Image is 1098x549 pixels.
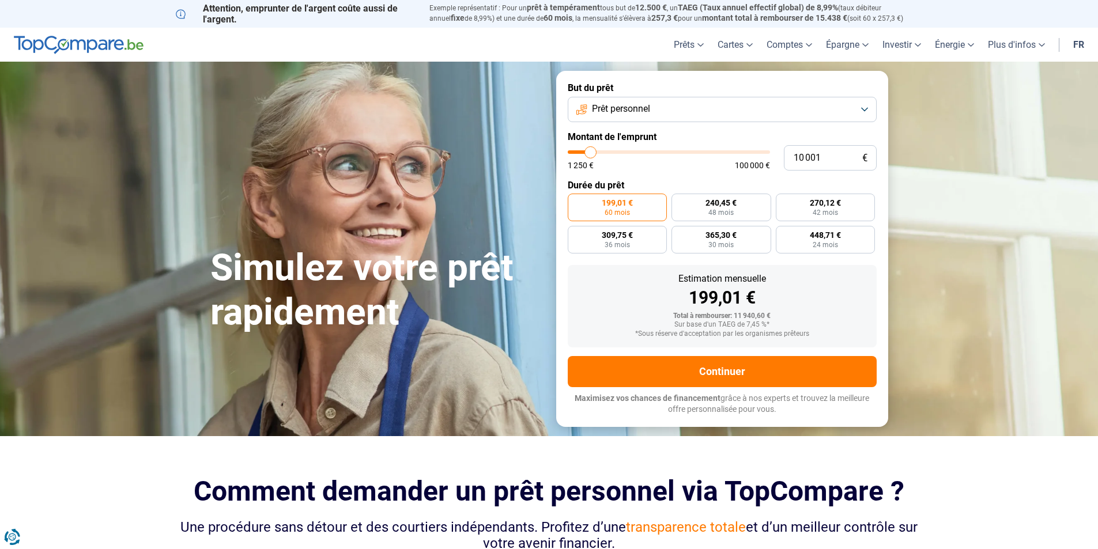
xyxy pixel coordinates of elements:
h2: Comment demander un prêt personnel via TopCompare ? [176,475,923,507]
p: Attention, emprunter de l'argent coûte aussi de l'argent. [176,3,416,25]
span: Maximisez vos chances de financement [575,393,720,403]
div: Sur base d'un TAEG de 7,45 %* [577,321,867,329]
div: Total à rembourser: 11 940,60 € [577,312,867,320]
a: Épargne [819,28,876,62]
span: 12.500 € [635,3,667,12]
span: 60 mois [605,209,630,216]
a: Énergie [928,28,981,62]
span: 448,71 € [810,231,841,239]
span: TAEG (Taux annuel effectif global) de 8,99% [678,3,838,12]
p: grâce à nos experts et trouvez la meilleure offre personnalisée pour vous. [568,393,877,415]
span: transparence totale [626,519,746,535]
h1: Simulez votre prêt rapidement [210,246,542,335]
span: 24 mois [813,241,838,248]
a: Plus d'infos [981,28,1052,62]
label: Durée du prêt [568,180,877,191]
img: TopCompare [14,36,144,54]
span: € [862,153,867,163]
span: 60 mois [544,13,572,22]
label: But du prêt [568,82,877,93]
label: Montant de l'emprunt [568,131,877,142]
span: 365,30 € [705,231,737,239]
span: 257,3 € [651,13,678,22]
div: *Sous réserve d'acceptation par les organismes prêteurs [577,330,867,338]
p: Exemple représentatif : Pour un tous but de , un (taux débiteur annuel de 8,99%) et une durée de ... [429,3,923,24]
span: 199,01 € [602,199,633,207]
span: Prêt personnel [592,103,650,115]
button: Continuer [568,356,877,387]
span: 100 000 € [735,161,770,169]
button: Prêt personnel [568,97,877,122]
span: 270,12 € [810,199,841,207]
span: 1 250 € [568,161,594,169]
a: Investir [876,28,928,62]
span: 309,75 € [602,231,633,239]
span: 36 mois [605,241,630,248]
span: 240,45 € [705,199,737,207]
span: 30 mois [708,241,734,248]
span: fixe [451,13,465,22]
a: fr [1066,28,1091,62]
span: prêt à tempérament [527,3,600,12]
a: Comptes [760,28,819,62]
span: 48 mois [708,209,734,216]
a: Cartes [711,28,760,62]
div: 199,01 € [577,289,867,306]
span: montant total à rembourser de 15.438 € [702,13,847,22]
div: Estimation mensuelle [577,274,867,283]
span: 42 mois [813,209,838,216]
a: Prêts [667,28,711,62]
